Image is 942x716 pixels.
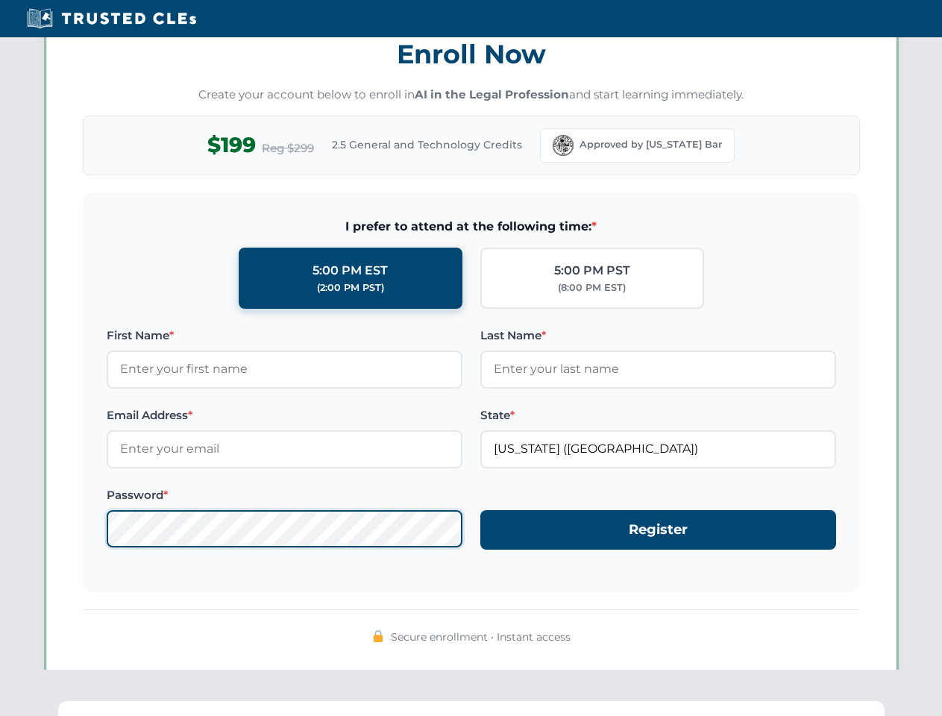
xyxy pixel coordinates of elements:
[83,87,860,104] p: Create your account below to enroll in and start learning immediately.
[480,510,836,550] button: Register
[207,128,256,162] span: $199
[480,351,836,388] input: Enter your last name
[332,136,522,153] span: 2.5 General and Technology Credits
[107,351,462,388] input: Enter your first name
[22,7,201,30] img: Trusted CLEs
[580,137,722,152] span: Approved by [US_STATE] Bar
[480,327,836,345] label: Last Name
[553,135,574,156] img: Florida Bar
[83,31,860,78] h3: Enroll Now
[317,280,384,295] div: (2:00 PM PST)
[480,406,836,424] label: State
[262,139,314,157] span: Reg $299
[391,629,571,645] span: Secure enrollment • Instant access
[415,87,569,101] strong: AI in the Legal Profession
[554,261,630,280] div: 5:00 PM PST
[372,630,384,642] img: 🔒
[480,430,836,468] input: Florida (FL)
[107,217,836,236] span: I prefer to attend at the following time:
[107,327,462,345] label: First Name
[107,406,462,424] label: Email Address
[313,261,388,280] div: 5:00 PM EST
[558,280,626,295] div: (8:00 PM EST)
[107,486,462,504] label: Password
[107,430,462,468] input: Enter your email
